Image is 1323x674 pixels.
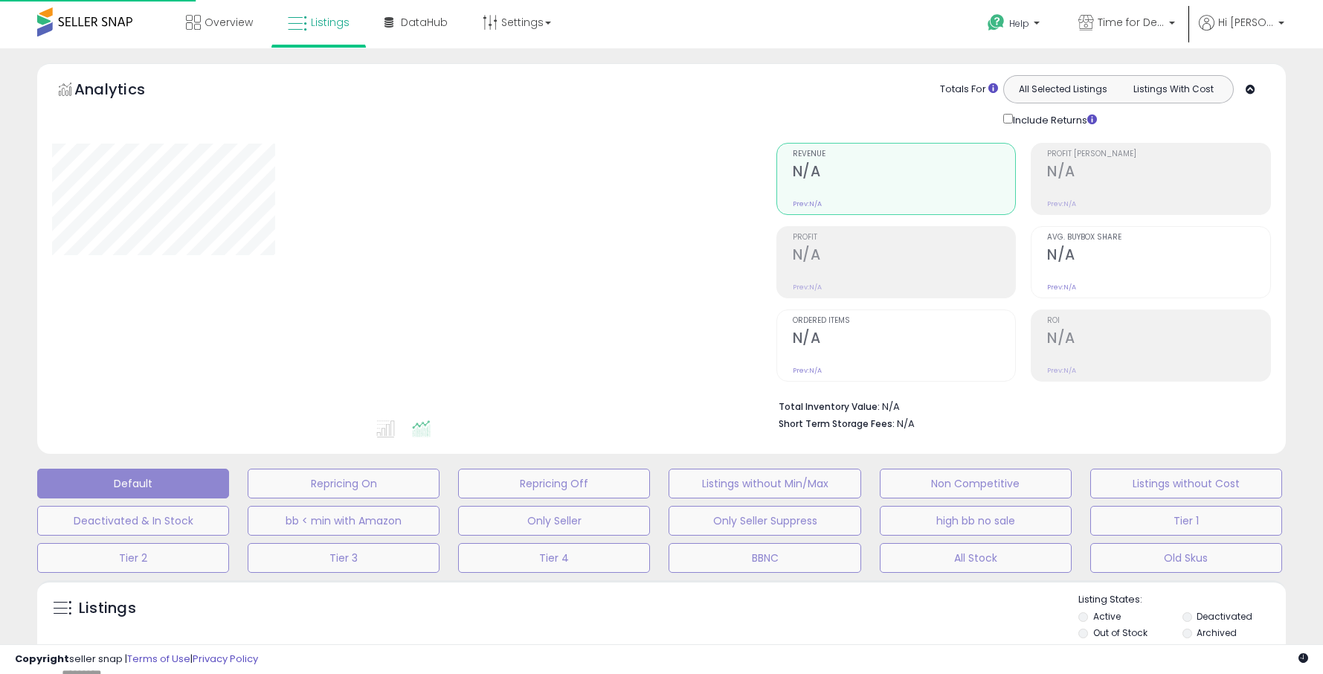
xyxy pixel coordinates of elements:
small: Prev: N/A [793,199,822,208]
span: Avg. Buybox Share [1047,234,1270,242]
span: N/A [897,417,915,431]
button: Default [37,469,229,498]
small: Prev: N/A [1047,283,1076,292]
button: Listings With Cost [1118,80,1229,99]
h2: N/A [793,246,1016,266]
span: Ordered Items [793,317,1016,325]
div: seller snap | | [15,652,258,667]
span: Hi [PERSON_NAME] [1218,15,1274,30]
h2: N/A [793,330,1016,350]
div: Include Returns [992,111,1115,128]
span: Profit [PERSON_NAME] [1047,150,1270,158]
button: Old Skus [1090,543,1282,573]
small: Prev: N/A [793,283,822,292]
span: Listings [311,15,350,30]
button: bb < min with Amazon [248,506,440,536]
button: Tier 3 [248,543,440,573]
h2: N/A [793,163,1016,183]
button: Tier 2 [37,543,229,573]
button: Listings without Cost [1090,469,1282,498]
button: BBNC [669,543,860,573]
button: Repricing On [248,469,440,498]
h2: N/A [1047,246,1270,266]
b: Short Term Storage Fees: [779,417,895,430]
i: Get Help [987,13,1005,32]
button: All Stock [880,543,1072,573]
button: Non Competitive [880,469,1072,498]
span: Time for Deals [1098,15,1165,30]
span: DataHub [401,15,448,30]
span: Overview [205,15,253,30]
span: Profit [793,234,1016,242]
button: high bb no sale [880,506,1072,536]
small: Prev: N/A [1047,366,1076,375]
button: Only Seller Suppress [669,506,860,536]
button: Repricing Off [458,469,650,498]
button: Deactivated & In Stock [37,506,229,536]
a: Help [976,2,1055,48]
li: N/A [779,397,1260,414]
span: Revenue [793,150,1016,158]
button: Listings without Min/Max [669,469,860,498]
strong: Copyright [15,652,69,666]
span: ROI [1047,317,1270,325]
button: All Selected Listings [1008,80,1118,99]
small: Prev: N/A [793,366,822,375]
a: Hi [PERSON_NAME] [1199,15,1284,48]
div: Totals For [940,83,998,97]
small: Prev: N/A [1047,199,1076,208]
b: Total Inventory Value: [779,400,880,413]
button: Tier 1 [1090,506,1282,536]
h2: N/A [1047,330,1270,350]
h2: N/A [1047,163,1270,183]
button: Tier 4 [458,543,650,573]
h5: Analytics [74,79,174,103]
span: Help [1009,17,1029,30]
button: Only Seller [458,506,650,536]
